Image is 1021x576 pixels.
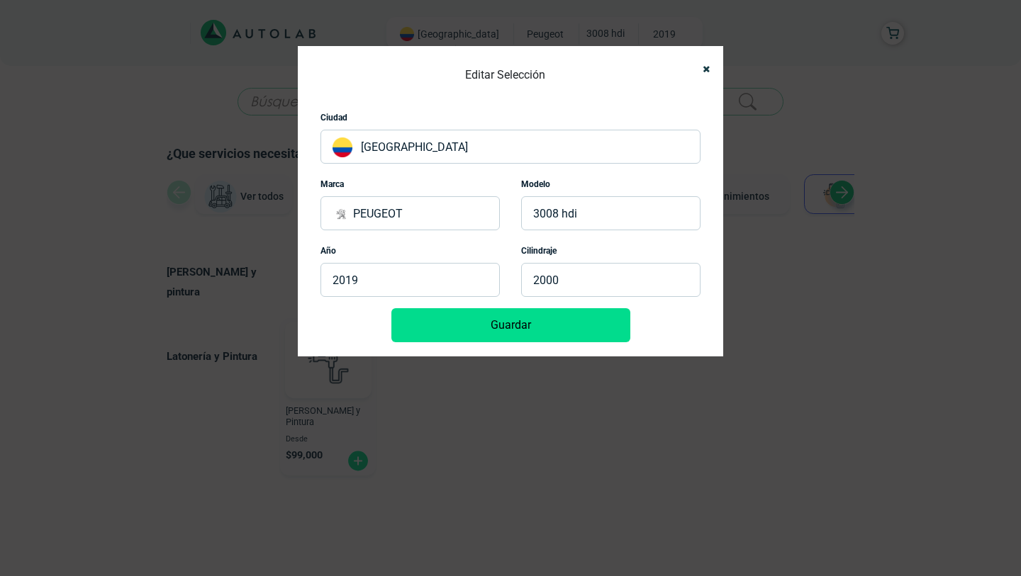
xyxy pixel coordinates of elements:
label: Marca [320,178,344,191]
p: 3008 HDI [521,196,701,230]
p: 2000 [521,263,701,297]
button: Close [689,53,712,85]
p: 2019 [320,263,500,297]
label: Cilindraje [521,244,557,257]
label: Año [320,244,336,257]
label: Modelo [521,178,550,191]
label: Ciudad [320,111,347,124]
h4: Editar Selección [465,64,545,86]
p: [GEOGRAPHIC_DATA] [320,130,701,164]
button: Guardar [391,308,630,342]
